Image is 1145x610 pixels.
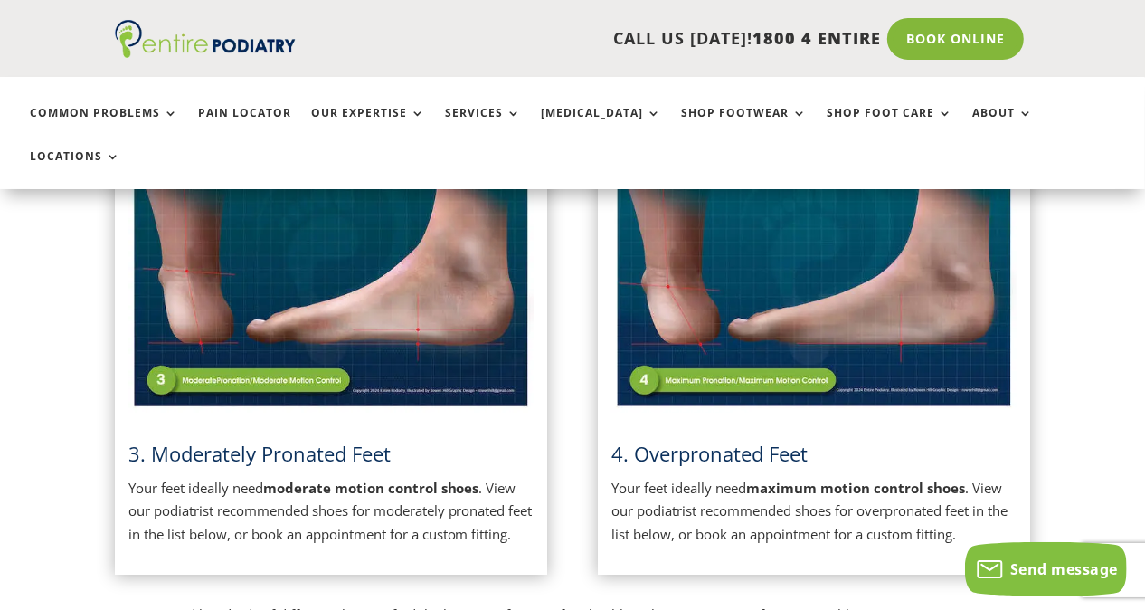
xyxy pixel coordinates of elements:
[263,479,479,497] strong: moderate motion control shoes
[1010,559,1118,579] span: Send message
[445,107,521,146] a: Services
[965,542,1127,596] button: Send message
[128,440,391,467] span: 3. Moderately Pronated Feet
[320,27,882,51] p: CALL US [DATE]!
[746,479,965,497] strong: maximum motion control shoes
[128,127,535,413] img: Moderately Pronated Feet - View Podiatrist Recommended Moderate Motion Control Shoes
[972,107,1033,146] a: About
[30,150,120,189] a: Locations
[115,20,296,58] img: logo (1)
[827,107,952,146] a: Shop Foot Care
[611,440,808,467] span: 4. Overpronated Feet
[681,107,807,146] a: Shop Footwear
[611,477,1017,547] p: Your feet ideally need . View our podiatrist recommended shoes for overpronated feet in the list ...
[541,107,661,146] a: [MEDICAL_DATA]
[311,107,425,146] a: Our Expertise
[611,127,1017,413] img: Overpronated Feet - View Podiatrist Recommended Maximum Motion Control Shoes
[198,107,291,146] a: Pain Locator
[752,27,881,49] span: 1800 4 ENTIRE
[115,43,296,62] a: Entire Podiatry
[887,18,1024,60] a: Book Online
[30,107,178,146] a: Common Problems
[128,477,535,547] p: Your feet ideally need . View our podiatrist recommended shoes for moderately pronated feet in th...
